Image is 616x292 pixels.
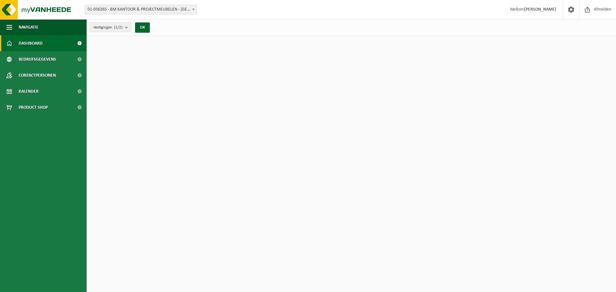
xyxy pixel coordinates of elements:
span: 01-056265 - BM KANTOOR & PROJECTMEUBELEN - WAREGEM [85,5,197,14]
span: Product Shop [19,99,48,115]
button: OK [135,22,150,33]
strong: [PERSON_NAME] [524,7,556,12]
button: Vestigingen(1/2) [90,22,131,32]
count: (1/2) [114,25,123,29]
span: Kalender [19,83,38,99]
span: Dashboard [19,35,43,51]
span: Contactpersonen [19,67,56,83]
span: Bedrijfsgegevens [19,51,56,67]
span: Vestigingen [93,23,123,32]
span: Navigatie [19,19,38,35]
